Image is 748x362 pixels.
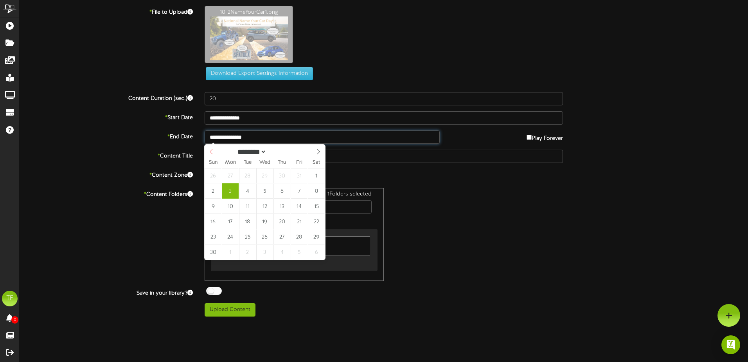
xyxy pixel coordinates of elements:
[206,67,313,80] button: Download Export Settings Information
[273,183,290,199] span: November 6, 2025
[256,229,273,244] span: November 26, 2025
[205,214,221,229] span: November 16, 2025
[202,71,313,77] a: Download Export Settings Information
[239,168,256,183] span: October 28, 2025
[256,168,273,183] span: October 29, 2025
[308,168,325,183] span: November 1, 2025
[527,135,532,140] input: Play Forever
[205,160,222,165] span: Sun
[205,303,255,317] button: Upload Content
[721,335,740,354] div: Open Intercom Messenger
[222,199,239,214] span: November 10, 2025
[239,160,256,165] span: Tue
[291,160,308,165] span: Fri
[11,316,18,324] span: 0
[291,168,307,183] span: October 31, 2025
[291,229,307,244] span: November 28, 2025
[308,199,325,214] span: November 15, 2025
[222,168,239,183] span: October 27, 2025
[527,130,563,143] label: Play Forever
[256,244,273,260] span: December 3, 2025
[308,214,325,229] span: November 22, 2025
[273,214,290,229] span: November 20, 2025
[205,168,221,183] span: October 26, 2025
[239,199,256,214] span: November 11, 2025
[266,148,295,156] input: Year
[239,229,256,244] span: November 25, 2025
[14,150,199,160] label: Content Title
[222,160,239,165] span: Mon
[239,244,256,260] span: December 2, 2025
[256,160,273,165] span: Wed
[273,229,290,244] span: November 27, 2025
[308,183,325,199] span: November 8, 2025
[256,199,273,214] span: November 12, 2025
[291,214,307,229] span: November 21, 2025
[256,183,273,199] span: November 5, 2025
[308,229,325,244] span: November 29, 2025
[2,291,18,306] div: TF
[14,111,199,122] label: Start Date
[205,183,221,199] span: November 2, 2025
[14,188,199,199] label: Content Folders
[205,229,221,244] span: November 23, 2025
[308,244,325,260] span: December 6, 2025
[222,244,239,260] span: December 1, 2025
[205,199,221,214] span: November 9, 2025
[222,214,239,229] span: November 17, 2025
[14,287,199,297] label: Save in your library?
[256,214,273,229] span: November 19, 2025
[14,130,199,141] label: End Date
[222,229,239,244] span: November 24, 2025
[273,244,290,260] span: December 4, 2025
[273,199,290,214] span: November 13, 2025
[14,92,199,103] label: Content Duration (sec.)
[273,168,290,183] span: October 30, 2025
[14,6,199,16] label: File to Upload
[222,183,239,199] span: November 3, 2025
[205,244,221,260] span: November 30, 2025
[239,214,256,229] span: November 18, 2025
[205,150,563,163] input: Title of this Content
[239,183,256,199] span: November 4, 2025
[14,169,199,179] label: Content Zone
[308,160,325,165] span: Sat
[291,199,307,214] span: November 14, 2025
[291,244,307,260] span: December 5, 2025
[291,183,307,199] span: November 7, 2025
[273,160,291,165] span: Thu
